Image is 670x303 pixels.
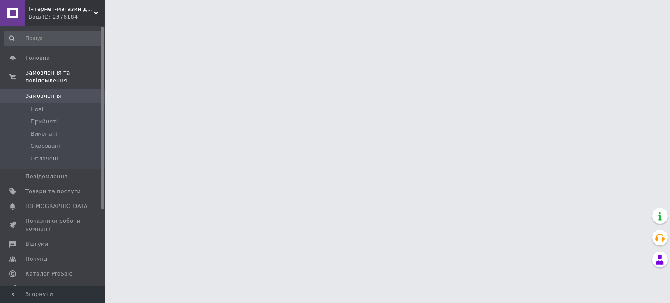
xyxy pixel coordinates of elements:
span: Показники роботи компанії [25,217,81,233]
span: Аналітика [25,285,55,293]
span: Відгуки [25,240,48,248]
span: [DEMOGRAPHIC_DATA] [25,202,90,210]
div: Ваш ID: 2376184 [28,13,105,21]
span: Інтернет-магазин дитячого одягу "Дітки-цукерочки" [28,5,94,13]
span: Виконані [31,130,58,138]
span: Покупці [25,255,49,263]
input: Пошук [4,31,103,46]
span: Оплачені [31,155,58,163]
span: Товари та послуги [25,187,81,195]
span: Прийняті [31,118,58,126]
span: Нові [31,106,43,113]
span: Головна [25,54,50,62]
span: Замовлення та повідомлення [25,69,105,85]
span: Скасовані [31,142,60,150]
span: Каталог ProSale [25,270,72,278]
span: Повідомлення [25,173,68,180]
span: Замовлення [25,92,62,100]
